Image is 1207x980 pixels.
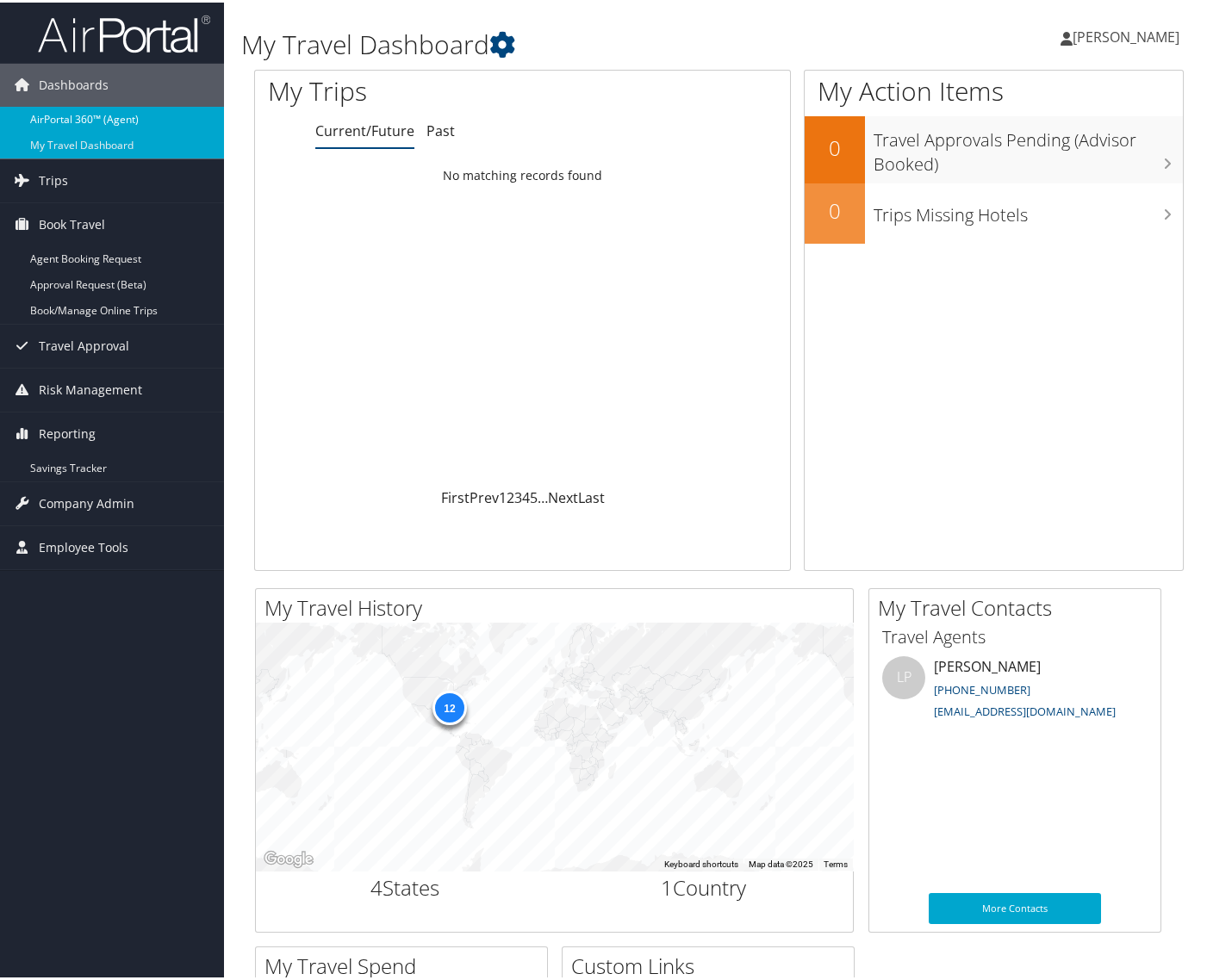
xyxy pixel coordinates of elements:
button: Keyboard shortcuts [664,856,738,868]
h2: My Travel History [264,591,853,620]
img: airportal-logo.png [38,11,210,52]
h1: My Action Items [805,71,1183,107]
h2: My Travel Contacts [878,591,1160,620]
a: Past [426,119,455,138]
h2: Custom Links [571,949,854,978]
span: Travel Approval [39,322,129,365]
h2: Country [568,871,841,900]
span: Company Admin [39,480,134,523]
a: Last [578,486,605,505]
a: Current/Future [315,119,414,138]
h3: Travel Approvals Pending (Advisor Booked) [874,117,1183,174]
span: 1 [661,871,673,899]
a: 3 [514,486,522,505]
span: [PERSON_NAME] [1073,25,1179,44]
a: [PHONE_NUMBER] [934,679,1030,695]
div: 12 [432,687,466,722]
h2: 0 [805,131,865,160]
span: Dashboards [39,61,109,104]
td: No matching records found [255,158,790,189]
a: 4 [522,486,530,505]
a: 0Trips Missing Hotels [805,181,1183,241]
a: First [441,486,470,505]
a: 2 [507,486,514,505]
span: 4 [370,871,383,899]
a: 0Travel Approvals Pending (Advisor Booked) [805,114,1183,180]
span: … [538,486,548,505]
a: 5 [530,486,538,505]
h2: States [269,871,542,900]
h1: My Trips [268,71,554,107]
span: Employee Tools [39,524,128,567]
h2: My Travel Spend [264,949,547,978]
span: Book Travel [39,201,105,244]
li: [PERSON_NAME] [874,654,1156,724]
a: 1 [499,486,507,505]
div: LP [882,654,925,697]
h3: Trips Missing Hotels [874,192,1183,225]
span: Risk Management [39,366,142,409]
a: Open this area in Google Maps (opens a new window) [260,846,317,868]
a: More Contacts [929,890,1101,921]
a: Next [548,486,578,505]
h2: 0 [805,194,865,223]
a: Terms (opens in new tab) [824,857,848,866]
span: Trips [39,157,68,200]
span: Map data ©2025 [749,857,813,866]
a: [EMAIL_ADDRESS][DOMAIN_NAME] [934,701,1116,716]
h1: My Travel Dashboard [241,24,878,60]
a: [PERSON_NAME] [1061,9,1197,60]
h3: Travel Agents [882,623,1148,647]
a: Prev [470,486,499,505]
span: Reporting [39,410,96,453]
img: Google [260,846,317,868]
